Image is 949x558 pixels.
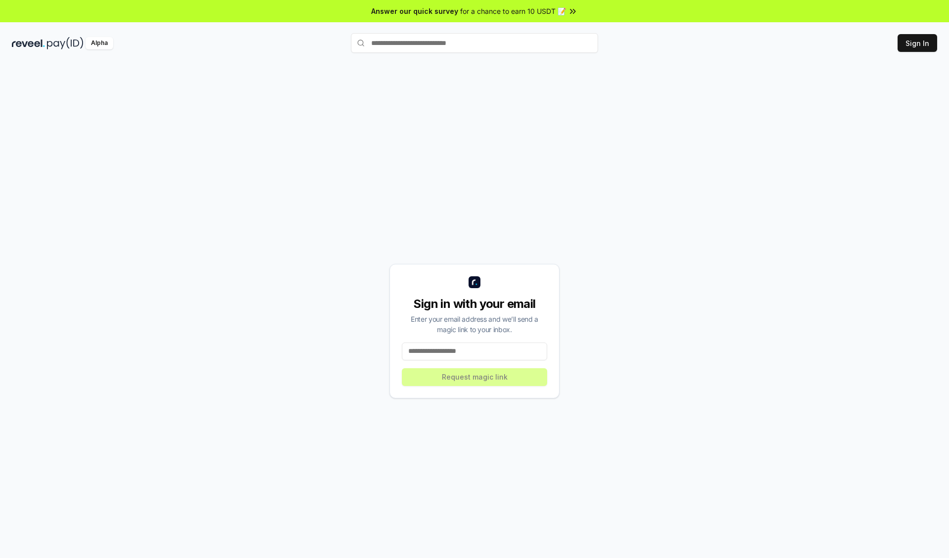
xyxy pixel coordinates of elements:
span: for a chance to earn 10 USDT 📝 [460,6,566,16]
div: Alpha [86,37,113,49]
img: reveel_dark [12,37,45,49]
div: Sign in with your email [402,296,547,312]
img: pay_id [47,37,84,49]
button: Sign In [898,34,937,52]
div: Enter your email address and we’ll send a magic link to your inbox. [402,314,547,335]
img: logo_small [469,276,480,288]
span: Answer our quick survey [371,6,458,16]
